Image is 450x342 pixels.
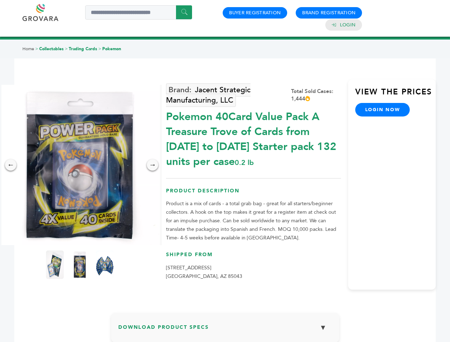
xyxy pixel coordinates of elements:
img: Pokemon 40-Card Value Pack – A Treasure Trove of Cards from 1996 to 2024 - Starter pack! 132 unit... [96,250,114,279]
h3: Product Description [166,187,341,200]
a: Brand Registration [302,10,356,16]
h3: Shipped From [166,251,341,264]
img: Pokemon 40-Card Value Pack – A Treasure Trove of Cards from 1996 to 2024 - Starter pack! 132 unit... [71,250,89,279]
a: Buyer Registration [229,10,281,16]
input: Search a product or brand... [85,5,192,20]
span: > [65,46,68,52]
button: ▼ [314,320,332,335]
a: Login [340,22,356,28]
p: [STREET_ADDRESS] [GEOGRAPHIC_DATA], AZ 85043 [166,264,341,281]
span: > [35,46,38,52]
div: Total Sold Cases: 1,444 [291,88,341,103]
a: Collectables [39,46,64,52]
div: → [147,159,158,171]
p: Product is a mix of cards - a total grab bag - great for all starters/beginner collectors. A hook... [166,199,341,242]
img: Pokemon 40-Card Value Pack – A Treasure Trove of Cards from 1996 to 2024 - Starter pack! 132 unit... [46,250,64,279]
a: Trading Cards [69,46,97,52]
span: 0.2 lb [235,158,254,167]
a: login now [355,103,410,116]
div: Pokemon 40Card Value Pack A Treasure Trove of Cards from [DATE] to [DATE] Starter pack 132 units ... [166,106,341,169]
h3: View the Prices [355,87,436,103]
a: Pokemon [102,46,121,52]
a: Jacent Strategic Manufacturing, LLC [166,83,250,107]
a: Home [22,46,34,52]
div: ← [5,159,16,171]
span: > [98,46,101,52]
h3: Download Product Specs [118,320,332,341]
